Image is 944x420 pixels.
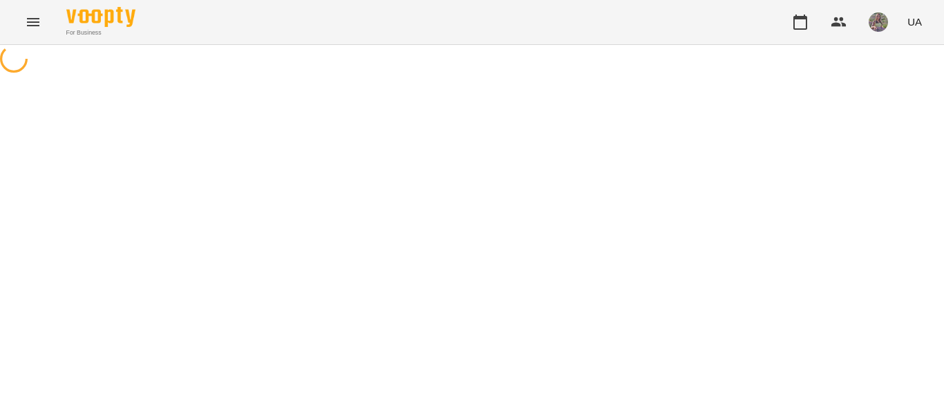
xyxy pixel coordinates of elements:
img: 64282e813c2e3d7fe29eeeec762a704a.jpeg [869,12,888,32]
img: Voopty Logo [66,7,135,27]
span: UA [907,15,922,29]
button: Menu [17,6,50,39]
span: For Business [66,28,135,37]
button: UA [902,9,927,35]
